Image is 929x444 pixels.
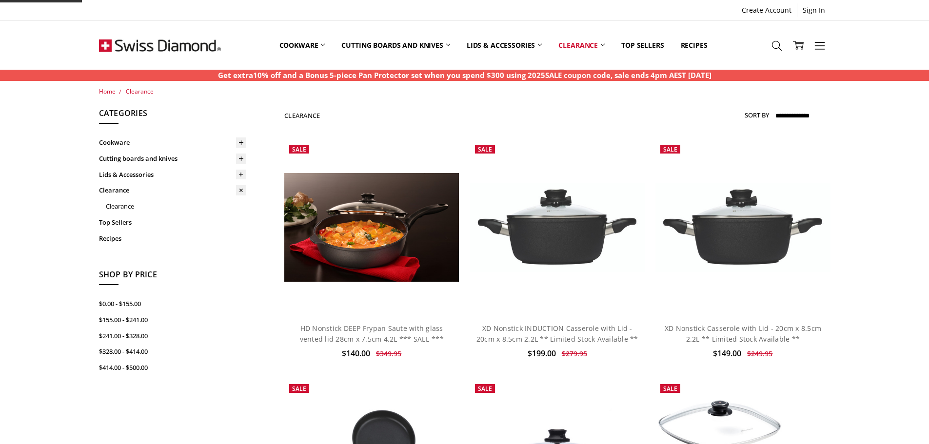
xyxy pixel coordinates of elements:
[655,183,830,271] img: XD Nonstick Casserole with Lid - 20cm x 8.5cm 2.2L side view
[667,285,819,304] a: Add to Cart
[663,145,677,154] span: Sale
[99,296,246,312] a: $0.00 - $155.00
[99,135,246,151] a: Cookware
[458,23,550,67] a: Lids & Accessories
[528,348,556,359] span: $199.00
[284,112,320,119] h1: Clearance
[126,87,154,96] a: Clearance
[300,324,444,344] a: HD Nonstick DEEP Frypan Saute with glass vented lid 28cm x 7.5cm 4.2L *** SALE ***
[292,385,306,393] span: Sale
[296,285,448,304] a: Add to Cart
[284,140,459,314] a: HD Nonstick DEEP Frypan Saute with glass vented lid 28cm x 7.5cm 4.2L *** SALE ***
[99,344,246,360] a: $328.00 - $414.00
[736,3,797,17] a: Create Account
[99,231,246,247] a: Recipes
[99,312,246,328] a: $155.00 - $241.00
[713,348,741,359] span: $149.00
[481,285,633,304] a: Add to Cart
[99,167,246,183] a: Lids & Accessories
[672,23,716,67] a: Recipes
[218,70,712,81] p: Get extra10% off and a Bonus 5-piece Pan Protector set when you spend $300 using 2025SALE coupon ...
[99,21,221,70] img: Free Shipping On Every Order
[99,107,246,124] h5: Categories
[333,23,458,67] a: Cutting boards and knives
[476,324,638,344] a: XD Nonstick INDUCTION Casserole with Lid - 20cm x 8.5cm 2.2L ** Limited Stock Available **
[745,107,769,123] label: Sort By
[99,182,246,198] a: Clearance
[478,385,492,393] span: Sale
[613,23,672,67] a: Top Sellers
[99,87,116,96] a: Home
[284,173,459,282] img: HD Nonstick DEEP Frypan Saute with glass vented lid 28cm x 7.5cm 4.2L *** SALE ***
[106,198,246,214] a: Clearance
[99,328,246,344] a: $241.00 - $328.00
[470,183,645,271] img: XD Nonstick INDUCTION Casserole with Lid - 20cm x 8.5cm 2.2L ** Limited Stock Available **
[478,145,492,154] span: Sale
[562,349,587,358] span: $279.95
[470,140,645,314] a: XD Nonstick INDUCTION Casserole with Lid - 20cm x 8.5cm 2.2L ** Limited Stock Available **
[99,360,246,376] a: $414.00 - $500.00
[292,145,306,154] span: Sale
[99,151,246,167] a: Cutting boards and knives
[271,23,334,67] a: Cookware
[665,324,821,344] a: XD Nonstick Casserole with Lid - 20cm x 8.5cm 2.2L ** Limited Stock Available **
[550,23,613,67] a: Clearance
[99,214,246,231] a: Top Sellers
[342,348,370,359] span: $140.00
[99,269,246,285] h5: Shop By Price
[663,385,677,393] span: Sale
[797,3,830,17] a: Sign In
[747,349,772,358] span: $249.95
[376,349,401,358] span: $349.95
[655,140,830,314] a: XD Nonstick Casserole with Lid - 20cm x 8.5cm 2.2L side view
